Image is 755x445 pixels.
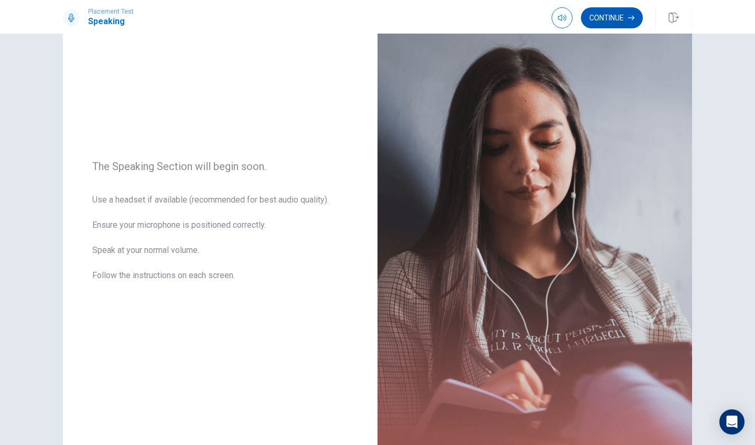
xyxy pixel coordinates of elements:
div: Open Intercom Messenger [719,409,745,435]
button: Continue [581,7,643,28]
span: Use a headset if available (recommended for best audio quality). Ensure your microphone is positi... [92,194,348,294]
span: Placement Test [88,8,134,15]
span: The Speaking Section will begin soon. [92,160,348,173]
h1: Speaking [88,15,134,28]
